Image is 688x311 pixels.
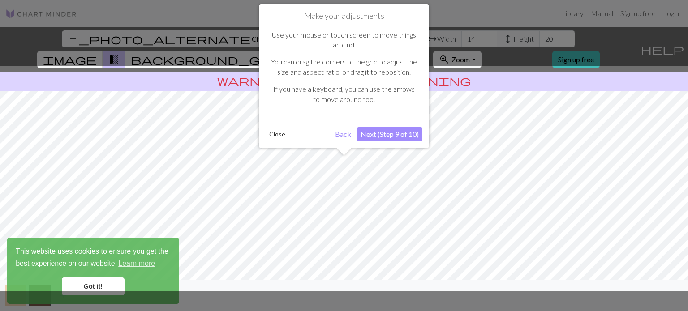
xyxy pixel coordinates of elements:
h1: Make your adjustments [266,11,422,21]
p: If you have a keyboard, you can use the arrows to move around too. [270,84,418,104]
button: Next (Step 9 of 10) [357,127,422,141]
button: Close [266,128,289,141]
button: Back [331,127,355,141]
p: You can drag the corners of the grid to adjust the size and aspect ratio, or drag it to reposition. [270,57,418,77]
div: Make your adjustments [259,4,429,148]
p: Use your mouse or touch screen to move things around. [270,30,418,50]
